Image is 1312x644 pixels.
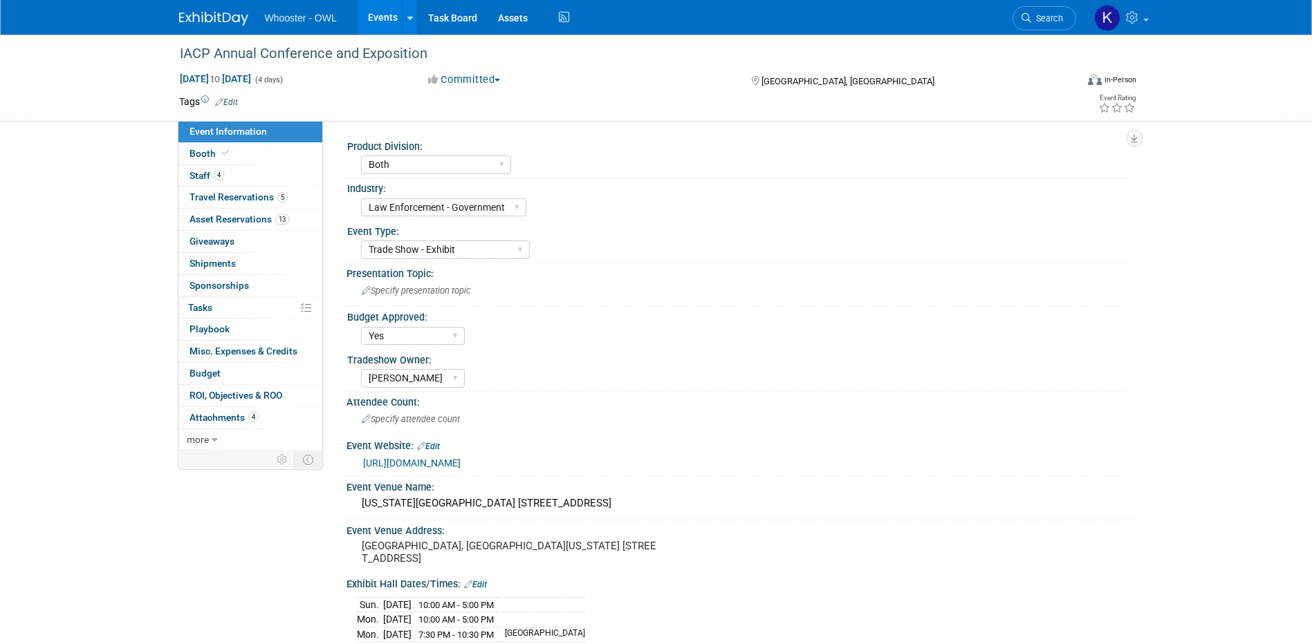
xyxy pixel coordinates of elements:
span: 4 [214,170,224,180]
span: Playbook [190,323,230,334]
span: 10:00 AM - 5:00 PM [418,614,494,625]
a: [URL][DOMAIN_NAME] [363,457,461,468]
span: ROI, Objectives & ROO [190,390,282,401]
a: Shipments [178,253,322,274]
span: Whooster - OWL [265,12,337,23]
div: Event Venue Address: [347,520,1134,538]
div: [US_STATE][GEOGRAPHIC_DATA] [STREET_ADDRESS] [357,493,1123,514]
a: Travel Reservations5 [178,187,322,208]
span: 13 [275,214,289,225]
a: Event Information [178,121,322,142]
span: Shipments [190,258,236,269]
div: In-Person [1104,75,1136,85]
td: Mon. [357,612,383,627]
div: Attendee Count: [347,392,1134,409]
span: Misc. Expenses & Credits [190,345,297,357]
span: Search [1031,13,1063,23]
span: (4 days) [254,75,283,84]
td: Sun. [357,597,383,612]
a: Playbook [178,319,322,340]
span: Budget [190,368,221,379]
div: Product Division: [347,136,1127,153]
span: Tasks [188,302,212,313]
div: IACP Annual Conference and Exposition [175,41,1055,66]
a: Edit [417,442,440,451]
div: Event Venue Name: [347,477,1134,494]
td: Toggle Event Tabs [294,451,322,468]
div: Event Website: [347,435,1134,453]
div: Presentation Topic: [347,263,1134,281]
span: Sponsorships [190,280,249,291]
div: Tradeshow Owner: [347,350,1127,367]
span: Attachments [190,412,259,423]
a: Giveaways [178,231,322,252]
a: Sponsorships [178,275,322,296]
button: Committed [423,73,506,87]
td: [DATE] [383,627,412,642]
span: Specify presentation topic [362,285,471,296]
a: Staff4 [178,165,322,187]
span: [GEOGRAPHIC_DATA], [GEOGRAPHIC_DATA] [761,76,934,86]
span: 7:30 PM - 10:30 PM [418,629,494,640]
i: Booth reservation complete [222,149,229,157]
span: 10:00 AM - 5:00 PM [418,600,494,610]
span: [DATE] [DATE] [179,73,252,85]
span: more [187,434,209,445]
span: Staff [190,170,224,181]
td: Tags [179,95,238,108]
a: more [178,429,322,451]
td: Mon. [357,627,383,642]
td: [DATE] [383,597,412,612]
a: Misc. Expenses & Credits [178,341,322,362]
span: Asset Reservations [190,214,289,225]
span: Specify attendee count [362,414,460,424]
td: Personalize Event Tab Strip [270,451,295,468]
div: Budget Approved: [347,307,1127,324]
td: [GEOGRAPHIC_DATA] [497,627,585,642]
img: Format-Inperson.png [1088,74,1102,85]
a: Tasks [178,297,322,319]
a: Booth [178,143,322,164]
div: Event Rating [1098,95,1136,102]
span: Giveaways [190,236,234,247]
div: Event Format [995,72,1137,93]
span: 4 [248,412,259,422]
span: Travel Reservations [190,191,288,202]
a: Search [1013,6,1076,30]
a: Edit [464,580,487,589]
span: Booth [190,148,232,159]
a: Asset Reservations13 [178,209,322,230]
span: to [209,73,222,84]
div: Exhibit Hall Dates/Times: [347,574,1134,591]
a: Budget [178,363,322,384]
pre: [GEOGRAPHIC_DATA], [GEOGRAPHIC_DATA][US_STATE] [STREET_ADDRESS] [362,540,659,565]
div: Industry: [347,178,1127,196]
img: Kamila Castaneda [1094,5,1120,31]
td: [DATE] [383,612,412,627]
div: Event Type: [347,221,1127,238]
a: Edit [215,97,238,107]
a: ROI, Objectives & ROO [178,385,322,406]
span: 5 [277,192,288,202]
span: Event Information [190,126,267,137]
a: Attachments4 [178,407,322,428]
img: ExhibitDay [179,12,248,26]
